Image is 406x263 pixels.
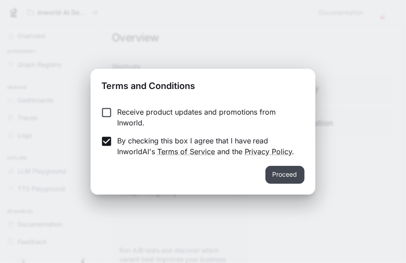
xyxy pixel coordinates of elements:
[157,147,215,156] a: Terms of Service
[117,135,297,157] p: By checking this box I agree that I have read InworldAI's and the .
[117,107,297,128] p: Receive product updates and promotions from Inworld.
[91,69,315,99] h2: Terms and Conditions
[265,166,305,184] button: Proceed
[245,147,292,156] a: Privacy Policy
